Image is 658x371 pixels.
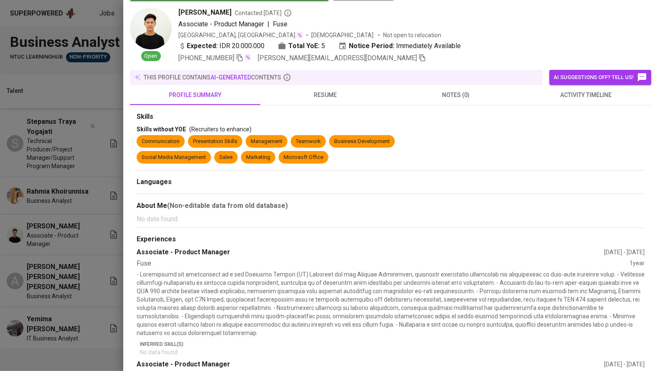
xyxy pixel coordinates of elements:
[284,154,323,161] div: Microsoft Office
[549,70,651,85] button: AI suggestions off? Tell us!
[137,126,186,133] span: Skills without YOE
[178,31,303,39] div: [GEOGRAPHIC_DATA], [GEOGRAPHIC_DATA]
[137,214,645,224] p: No data found.
[246,154,270,161] div: Marketing
[338,41,461,51] div: Immediately Available
[189,126,252,133] span: (Recruiters to enhance)
[193,138,237,146] div: Presentation Skills
[284,9,292,17] svg: By Batam recruiter
[142,138,180,146] div: Communication
[137,360,604,369] div: Associate - Product Manager
[141,52,161,60] span: Open
[211,74,251,81] span: AI-generated
[140,340,645,348] p: Inferred Skill(s)
[130,8,172,49] img: 3ab6bd416b121886ddb11ecf3acb2e69.jpg
[258,54,417,62] span: [PERSON_NAME][EMAIL_ADDRESS][DOMAIN_NAME]
[142,154,206,161] div: Social Media Management
[244,54,251,61] img: magic_wand.svg
[187,41,218,51] b: Expected:
[144,73,281,82] p: this profile contains contents
[135,90,255,100] span: profile summary
[265,90,386,100] span: resume
[178,8,231,18] span: [PERSON_NAME]
[137,235,645,244] div: Experiences
[235,9,292,17] span: Contacted [DATE]
[267,19,269,29] span: |
[604,360,645,368] div: [DATE] - [DATE]
[311,31,375,39] span: [DEMOGRAPHIC_DATA]
[137,248,604,257] div: Associate - Product Manager
[604,248,645,256] div: [DATE] - [DATE]
[178,20,264,28] span: Associate - Product Manager
[167,202,288,210] b: (Non-editable data from old database)
[251,138,282,146] div: Management
[178,54,234,62] span: [PHONE_NUMBER]
[137,259,630,269] div: Fuse
[383,31,441,39] p: Not open to relocation
[349,41,394,51] b: Notice Period:
[321,41,325,51] span: 5
[140,348,645,356] p: No data found.
[526,90,646,100] span: activity timeline
[273,20,287,28] span: Fuse
[630,259,645,269] div: 1 year
[137,270,645,337] p: - Loremipsumd sit ametconsect ad e sed Doeiusmo Tempori (UT) Laboreet dol mag Aliquae Adminimven,...
[219,154,233,161] div: Sales
[137,177,645,187] div: Languages
[137,201,645,211] div: About Me
[296,138,321,146] div: Teamwork
[178,41,264,51] div: IDR 20.000.000
[288,41,320,51] b: Total YoE:
[334,138,390,146] div: Business Development
[296,32,303,38] img: magic_wand.svg
[554,72,647,82] span: AI suggestions off? Tell us!
[396,90,516,100] span: notes (0)
[137,112,645,122] div: Skills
